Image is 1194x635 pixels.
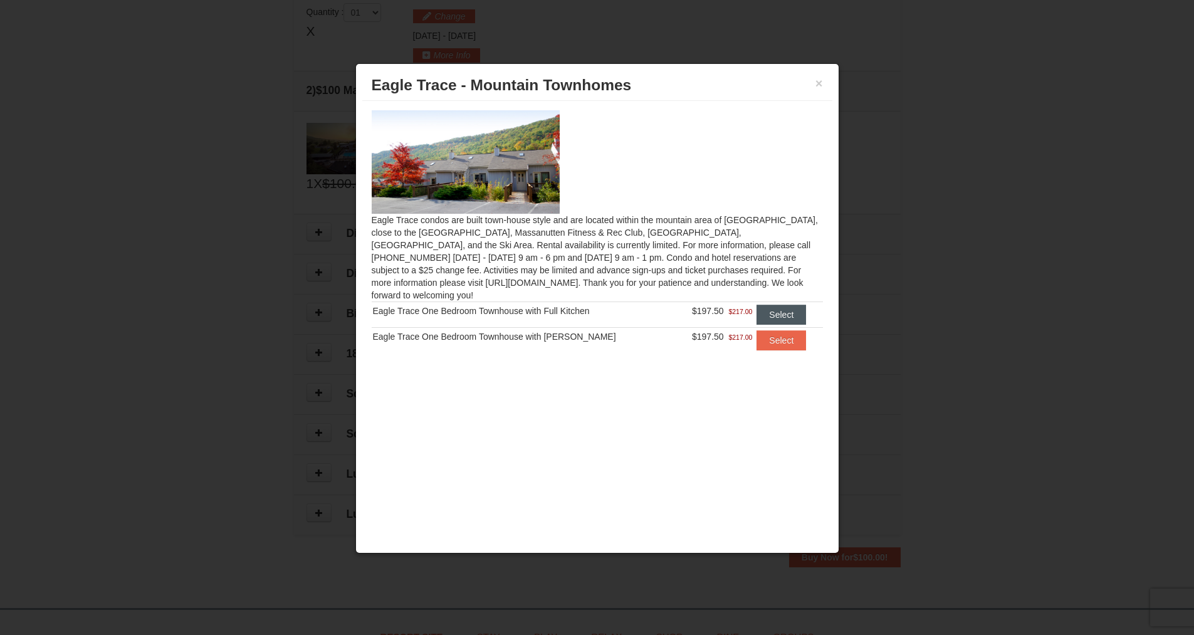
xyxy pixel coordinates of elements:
[692,332,724,342] span: $197.50
[757,305,806,325] button: Select
[692,306,724,316] span: $197.50
[373,305,675,317] div: Eagle Trace One Bedroom Townhouse with Full Kitchen
[372,110,560,213] img: 19218983-1-9b289e55.jpg
[728,331,752,344] span: $217.00
[757,330,806,350] button: Select
[728,305,752,318] span: $217.00
[373,330,675,343] div: Eagle Trace One Bedroom Townhouse with [PERSON_NAME]
[372,76,632,93] span: Eagle Trace - Mountain Townhomes
[815,77,823,90] button: ×
[362,101,832,375] div: Eagle Trace condos are built town-house style and are located within the mountain area of [GEOGRA...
